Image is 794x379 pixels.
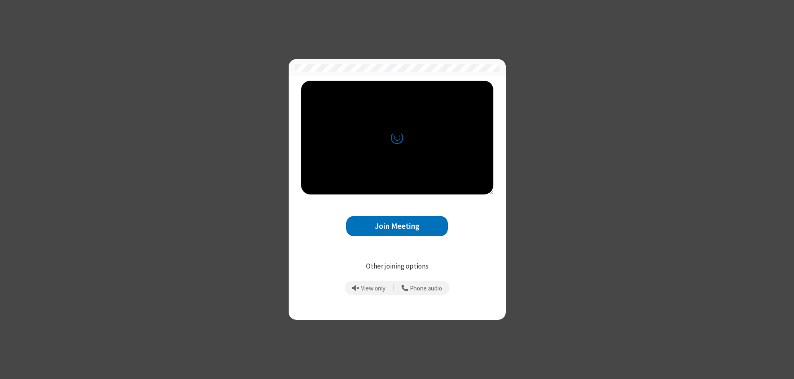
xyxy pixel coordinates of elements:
button: Prevent echo when there is already an active mic and speaker in the room. [349,281,389,295]
button: Use your phone for mic and speaker while you view the meeting on this device. [399,281,445,295]
span: Phone audio [410,285,442,292]
p: Other joining options [301,261,493,272]
button: Join Meeting [346,216,448,236]
span: View only [361,285,385,292]
span: | [393,282,395,294]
